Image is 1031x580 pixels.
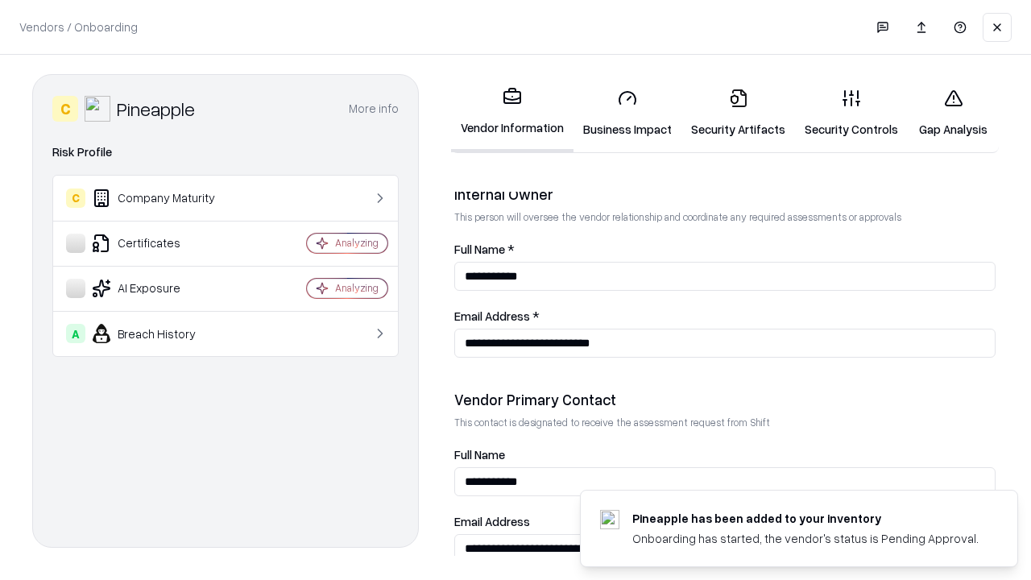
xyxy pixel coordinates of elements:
a: Gap Analysis [908,76,999,151]
div: C [66,188,85,208]
label: Email Address * [454,310,996,322]
a: Business Impact [573,76,681,151]
div: AI Exposure [66,279,259,298]
button: More info [349,94,399,123]
div: Certificates [66,234,259,253]
a: Security Artifacts [681,76,795,151]
label: Email Address [454,516,996,528]
p: This person will oversee the vendor relationship and coordinate any required assessments or appro... [454,210,996,224]
div: Analyzing [335,281,379,295]
img: Pineapple [85,96,110,122]
p: Vendors / Onboarding [19,19,138,35]
div: Onboarding has started, the vendor's status is Pending Approval. [632,530,979,547]
div: C [52,96,78,122]
a: Vendor Information [451,74,573,152]
div: Pineapple has been added to your inventory [632,510,979,527]
label: Full Name [454,449,996,461]
img: pineappleenergy.com [600,510,619,529]
p: This contact is designated to receive the assessment request from Shift [454,416,996,429]
label: Full Name * [454,243,996,255]
div: Internal Owner [454,184,996,204]
div: Risk Profile [52,143,399,162]
div: Pineapple [117,96,195,122]
div: Vendor Primary Contact [454,390,996,409]
div: Analyzing [335,236,379,250]
div: Breach History [66,324,259,343]
div: A [66,324,85,343]
a: Security Controls [795,76,908,151]
div: Company Maturity [66,188,259,208]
